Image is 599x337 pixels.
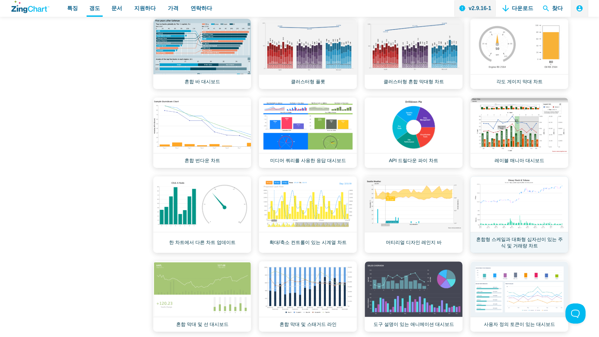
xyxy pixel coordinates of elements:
[470,18,568,89] a: 각도 게이지 막대 차트
[470,176,568,253] a: 혼합형 스케일과 대화형 십자선이 있는 주식 및 거래량 차트
[470,97,568,168] a: 레이블 매니아 대시보드
[134,5,156,11] font: 지원하다
[89,5,100,11] font: 갱도
[191,5,212,11] font: 연락하다
[67,5,78,11] font: 특징
[153,97,251,168] a: 혼합 번다운 차트
[168,5,179,11] font: 가격
[259,261,357,332] a: 혼합 막대 및 스태거드 라인
[111,5,122,11] font: 문서
[259,18,357,89] a: 클러스터형 플롯
[565,303,586,324] iframe: 고객 지원 전환
[364,97,463,168] a: API 드릴다운 파이 차트
[364,18,463,89] a: 클러스터형 혼합 막대형 차트
[153,176,251,253] a: 한 차트에서 다른 차트 업데이트
[259,176,357,253] a: 확대/축소 컨트롤이 있는 시계열 차트
[470,261,568,332] a: 사용자 정의 토큰이 있는 대시보드
[153,261,251,332] a: 혼합 막대 및 선 대시보드
[364,176,463,253] a: 머티리얼 디자인 레인지 바
[364,261,463,332] a: 도구 설명이 있는 애니메이션 대시보드
[153,18,251,89] a: 혼합 바 대시보드
[259,97,357,168] a: 미디어 쿼리를 사용한 응답 대시보드
[11,1,49,13] a: ZingChart 로고. 홈페이지로 돌아가려면 클릭하세요.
